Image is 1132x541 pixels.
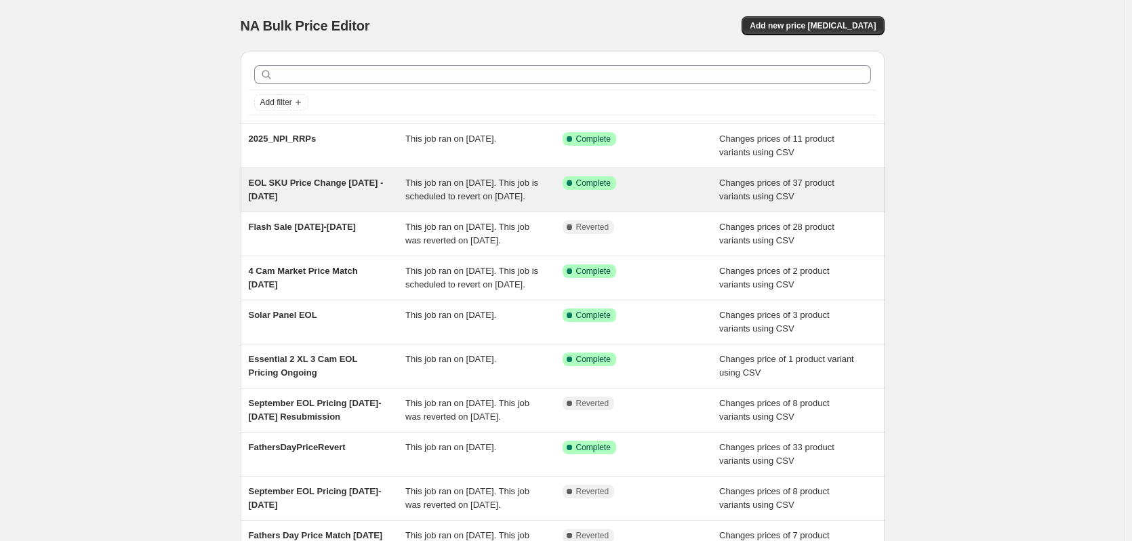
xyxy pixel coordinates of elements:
[719,134,834,157] span: Changes prices of 11 product variants using CSV
[719,310,830,334] span: Changes prices of 3 product variants using CSV
[576,266,611,277] span: Complete
[719,398,830,422] span: Changes prices of 8 product variants using CSV
[405,134,496,144] span: This job ran on [DATE].
[576,310,611,321] span: Complete
[249,398,382,422] span: September EOL Pricing [DATE]-[DATE] Resubmission
[249,222,356,232] span: Flash Sale [DATE]-[DATE]
[576,134,611,144] span: Complete
[576,486,609,497] span: Reverted
[576,398,609,409] span: Reverted
[719,442,834,466] span: Changes prices of 33 product variants using CSV
[576,222,609,233] span: Reverted
[405,354,496,364] span: This job ran on [DATE].
[249,310,317,320] span: Solar Panel EOL
[405,398,529,422] span: This job ran on [DATE]. This job was reverted on [DATE].
[249,266,358,289] span: 4 Cam Market Price Match [DATE]
[405,486,529,510] span: This job ran on [DATE]. This job was reverted on [DATE].
[249,486,382,510] span: September EOL Pricing [DATE]-[DATE]
[576,530,609,541] span: Reverted
[254,94,308,111] button: Add filter
[405,266,538,289] span: This job ran on [DATE]. This job is scheduled to revert on [DATE].
[719,222,834,245] span: Changes prices of 28 product variants using CSV
[405,442,496,452] span: This job ran on [DATE].
[750,20,876,31] span: Add new price [MEDICAL_DATA]
[249,178,384,201] span: EOL SKU Price Change [DATE] - [DATE]
[405,310,496,320] span: This job ran on [DATE].
[249,354,358,378] span: Essential 2 XL 3 Cam EOL Pricing Ongoing
[576,442,611,453] span: Complete
[260,97,292,108] span: Add filter
[249,134,317,144] span: 2025_NPI_RRPs
[719,178,834,201] span: Changes prices of 37 product variants using CSV
[742,16,884,35] button: Add new price [MEDICAL_DATA]
[576,178,611,188] span: Complete
[241,18,370,33] span: NA Bulk Price Editor
[249,442,346,452] span: FathersDayPriceRevert
[719,486,830,510] span: Changes prices of 8 product variants using CSV
[405,178,538,201] span: This job ran on [DATE]. This job is scheduled to revert on [DATE].
[719,266,830,289] span: Changes prices of 2 product variants using CSV
[719,354,854,378] span: Changes price of 1 product variant using CSV
[405,222,529,245] span: This job ran on [DATE]. This job was reverted on [DATE].
[576,354,611,365] span: Complete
